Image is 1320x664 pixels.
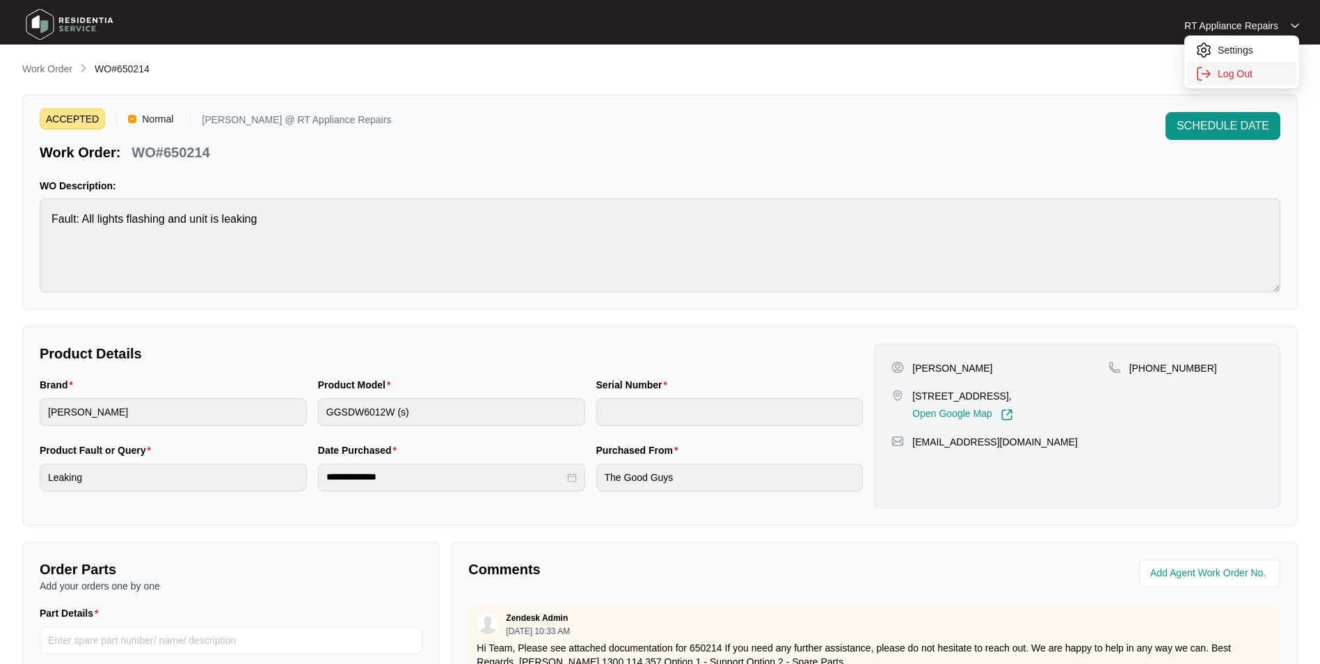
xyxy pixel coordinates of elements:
input: Serial Number [596,398,864,426]
span: WO#650214 [95,63,150,74]
img: dropdown arrow [1291,22,1299,29]
input: Date Purchased [326,470,564,484]
p: WO Description: [40,179,1280,193]
img: settings icon [1195,42,1212,58]
input: Product Fault or Query [40,464,307,491]
input: Purchased From [596,464,864,491]
p: [PERSON_NAME] [912,361,992,375]
span: SCHEDULE DATE [1177,118,1269,134]
p: Work Order [22,62,72,76]
label: Product Model [318,378,397,392]
label: Serial Number [596,378,673,392]
img: Link-External [1001,409,1013,421]
img: map-pin [891,435,904,448]
p: Log Out [1218,67,1288,81]
label: Part Details [40,606,104,620]
img: residentia service logo [21,3,118,45]
p: Work Order: [40,143,120,162]
a: Work Order [19,62,75,77]
p: Comments [468,560,864,579]
input: Brand [40,398,307,426]
p: Order Parts [40,560,422,579]
p: [DATE] 10:33 AM [506,627,570,635]
p: RT Appliance Repairs [1184,19,1278,33]
img: map-pin [891,389,904,402]
a: Open Google Map [912,409,1012,421]
p: Zendesk Admin [506,612,568,624]
input: Part Details [40,626,422,654]
img: chevron-right [78,63,89,74]
input: Add Agent Work Order No. [1150,565,1272,582]
p: [PERSON_NAME] @ RT Appliance Repairs [202,115,391,129]
img: settings icon [1195,65,1212,82]
p: [STREET_ADDRESS], [912,389,1012,403]
img: Vercel Logo [128,115,136,123]
img: user.svg [477,613,498,634]
span: ACCEPTED [40,109,105,129]
p: [EMAIL_ADDRESS][DOMAIN_NAME] [912,435,1077,449]
p: WO#650214 [132,143,209,162]
input: Product Model [318,398,585,426]
img: map-pin [1108,361,1121,374]
label: Brand [40,378,79,392]
label: Date Purchased [318,443,402,457]
p: [PHONE_NUMBER] [1129,361,1217,375]
textarea: Fault: All lights flashing and unit is leaking [40,198,1280,292]
img: user-pin [891,361,904,374]
button: SCHEDULE DATE [1166,112,1280,140]
p: Add your orders one by one [40,579,422,593]
label: Purchased From [596,443,684,457]
p: Settings [1218,43,1288,57]
p: Product Details [40,344,863,363]
span: Normal [136,109,179,129]
label: Product Fault or Query [40,443,157,457]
